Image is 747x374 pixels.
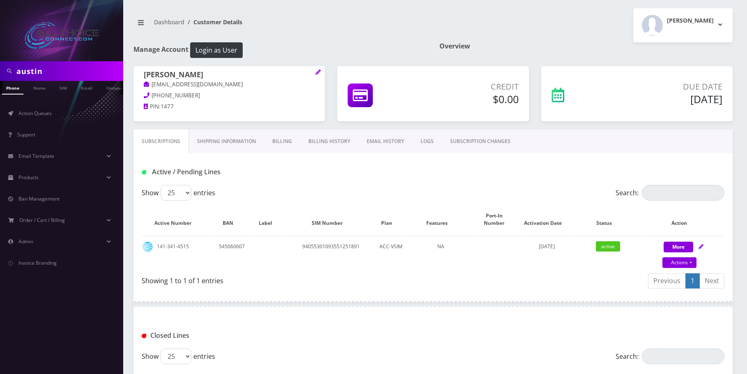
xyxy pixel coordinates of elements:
a: Subscriptions [133,129,189,153]
td: 545060607 [212,236,252,269]
h5: $0.00 [424,93,518,105]
td: NA [407,236,476,269]
span: Admin [18,238,33,245]
img: Active / Pending Lines [142,170,146,175]
select: Showentries [161,185,191,201]
div: Showing 1 to 1 of 1 entries [142,272,427,286]
span: Order / Cart / Billing [19,217,65,224]
span: 1477 [161,103,174,110]
span: Action Queues [18,110,52,117]
label: Search: [616,185,724,201]
th: BAN: activate to sort column ascending [212,204,252,235]
button: More [664,242,693,252]
input: Search: [642,349,724,364]
a: Actions [662,257,696,268]
p: Due Date [612,81,722,93]
span: Email Template [18,152,54,159]
nav: breadcrumb [133,14,427,37]
a: Billing History [300,129,359,153]
p: Credit [424,81,518,93]
a: Shipping Information [189,129,264,153]
span: active [596,241,620,252]
a: Phone [2,81,23,95]
a: Dashboard [154,18,184,26]
a: EMAIL HISTORY [359,129,412,153]
span: [DATE] [539,243,555,250]
a: Name [29,81,50,94]
a: Next [699,273,724,289]
td: 141-341-4515 [143,236,211,269]
a: LOGS [412,129,442,153]
th: SIM Number: activate to sort column ascending [287,204,375,235]
label: Show entries [142,185,215,201]
h5: [DATE] [612,93,722,105]
th: Port-In Number: activate to sort column ascending [476,204,520,235]
a: Company [102,81,130,94]
h1: Overview [439,42,733,50]
span: [PHONE_NUMBER] [152,92,200,99]
input: Search in Company [16,63,121,79]
select: Showentries [161,349,191,364]
a: PIN: [144,103,161,111]
a: Previous [648,273,686,289]
th: Plan: activate to sort column ascending [376,204,406,235]
td: ACC-VSIM [376,236,406,269]
span: Invoice Branding [18,259,57,266]
h2: [PERSON_NAME] [667,17,714,24]
li: Customer Details [184,18,242,26]
a: SIM [55,81,71,94]
a: 1 [685,273,700,289]
label: Show entries [142,349,215,364]
th: Action: activate to sort column ascending [643,204,724,235]
th: Active Number: activate to sort column ascending [143,204,211,235]
h1: [PERSON_NAME] [144,70,315,80]
span: Ban Management [18,195,60,202]
h1: Closed Lines [142,332,328,339]
th: Status: activate to sort column ascending [574,204,643,235]
th: Features: activate to sort column ascending [407,204,476,235]
img: Closed Lines [142,334,146,338]
img: at&t.png [143,242,153,252]
a: SUBSCRIPTION CHANGES [442,129,519,153]
button: Login as User [190,42,243,58]
button: [PERSON_NAME] [633,8,733,42]
img: All Choice Connect [25,22,99,49]
a: Billing [264,129,300,153]
a: Login as User [188,45,243,54]
input: Search: [642,185,724,201]
a: Email [77,81,97,94]
span: Products [18,174,39,181]
label: Search: [616,349,724,364]
th: Label: activate to sort column ascending [253,204,286,235]
td: 94055301093551251891 [287,236,375,269]
h1: Manage Account [133,42,427,58]
span: Support [17,131,35,138]
h1: Active / Pending Lines [142,168,328,176]
a: [EMAIL_ADDRESS][DOMAIN_NAME] [144,81,243,89]
th: Activation Date: activate to sort column ascending [521,204,573,235]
